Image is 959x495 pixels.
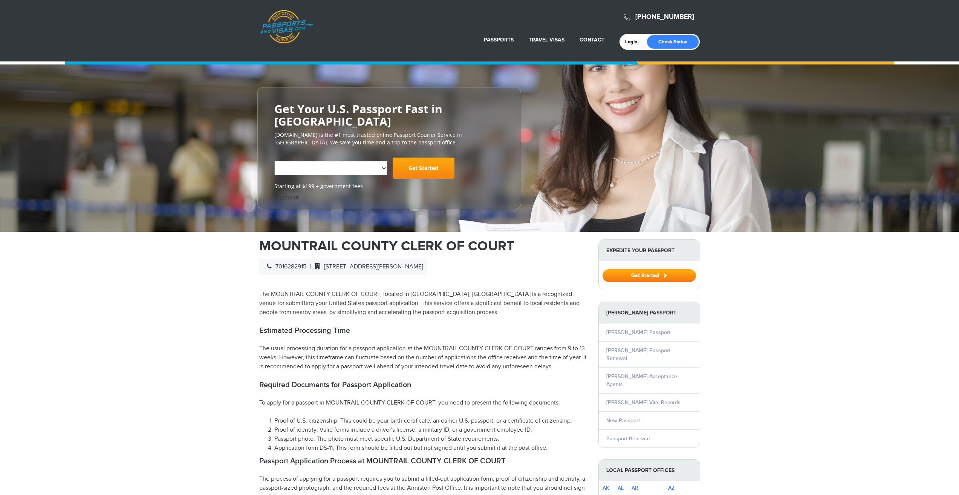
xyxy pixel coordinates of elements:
[260,10,313,44] a: Passports & [DOMAIN_NAME]
[259,290,587,317] p: The MOUNTRAIL COUNTY CLERK OF COURT, located in [GEOGRAPHIC_DATA], [GEOGRAPHIC_DATA] is a recogni...
[263,263,306,270] span: 7016282915
[606,347,670,362] a: [PERSON_NAME] Passport Renewal
[580,37,604,43] a: Contact
[606,435,650,442] a: Passport Renewal
[599,240,700,261] strong: Expedite Your Passport
[274,444,587,453] li: Application form DS-11: This form should be filled out but not signed until you submit it at the ...
[259,326,587,335] h2: Estimated Processing Time
[259,344,587,371] p: The usual processing duration for a passport application at the MOUNTRAIL COUNTY CLERK OF COURT r...
[259,398,587,408] p: To apply for a passport in MOUNTRAIL COUNTY CLERK OF COURT, you need to present the following doc...
[274,417,587,426] li: Proof of U.S. citizenship: This could be your birth certificate, an earlier U.S. passport, or a c...
[606,399,681,406] a: [PERSON_NAME] Vital Records
[311,263,423,270] span: [STREET_ADDRESS][PERSON_NAME]
[618,485,624,491] a: AL
[606,417,640,424] a: New Passport
[274,426,587,435] li: Proof of identity: Valid forms include a driver's license, a military ID, or a government employe...
[274,435,587,444] li: Passport photo: The photo must meet specific U.S. Department of State requirements.
[274,194,299,201] a: Trustpilot
[635,13,694,21] a: [PHONE_NUMBER]
[274,103,504,127] h2: Get Your U.S. Passport Fast in [GEOGRAPHIC_DATA]
[603,272,696,278] a: Get Started
[274,131,504,146] p: [DOMAIN_NAME] is the #1 most trusted online Passport Courier Service in [GEOGRAPHIC_DATA]. We sav...
[603,485,609,491] a: AK
[606,329,670,336] a: [PERSON_NAME] Passport
[484,37,514,43] a: Passports
[668,485,675,491] a: AZ
[625,39,643,45] a: Login
[393,158,454,179] a: Get Started
[647,35,699,49] a: Check Status
[632,485,638,491] a: AR
[259,239,587,253] h1: MOUNTRAIL COUNTY CLERK OF COURT
[599,302,700,323] strong: [PERSON_NAME] Passport
[603,269,696,282] button: Get Started
[599,460,700,481] strong: Local Passport Offices
[606,373,677,388] a: [PERSON_NAME] Acceptance Agents
[529,37,564,43] a: Travel Visas
[274,182,504,190] span: Starting at $199 + government fees
[259,259,427,275] div: |
[259,380,587,389] h2: Required Documents for Passport Application
[259,457,587,466] h2: Passport Application Process at MOUNTRAIL COUNTY CLERK OF COURT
